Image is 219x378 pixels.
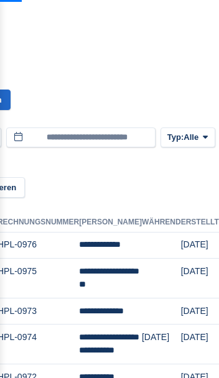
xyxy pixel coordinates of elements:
th: [PERSON_NAME] [79,213,142,233]
td: [DATE] [181,259,219,298]
td: [DATE] [181,325,219,364]
th: Während [142,213,181,233]
td: [DATE] [142,325,181,364]
button: Typ: Alle [161,127,215,148]
td: [DATE] [181,232,219,259]
span: Typ: [167,131,184,144]
span: Alle [184,131,198,144]
th: Erstellt [181,213,219,233]
td: [DATE] [181,298,219,325]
